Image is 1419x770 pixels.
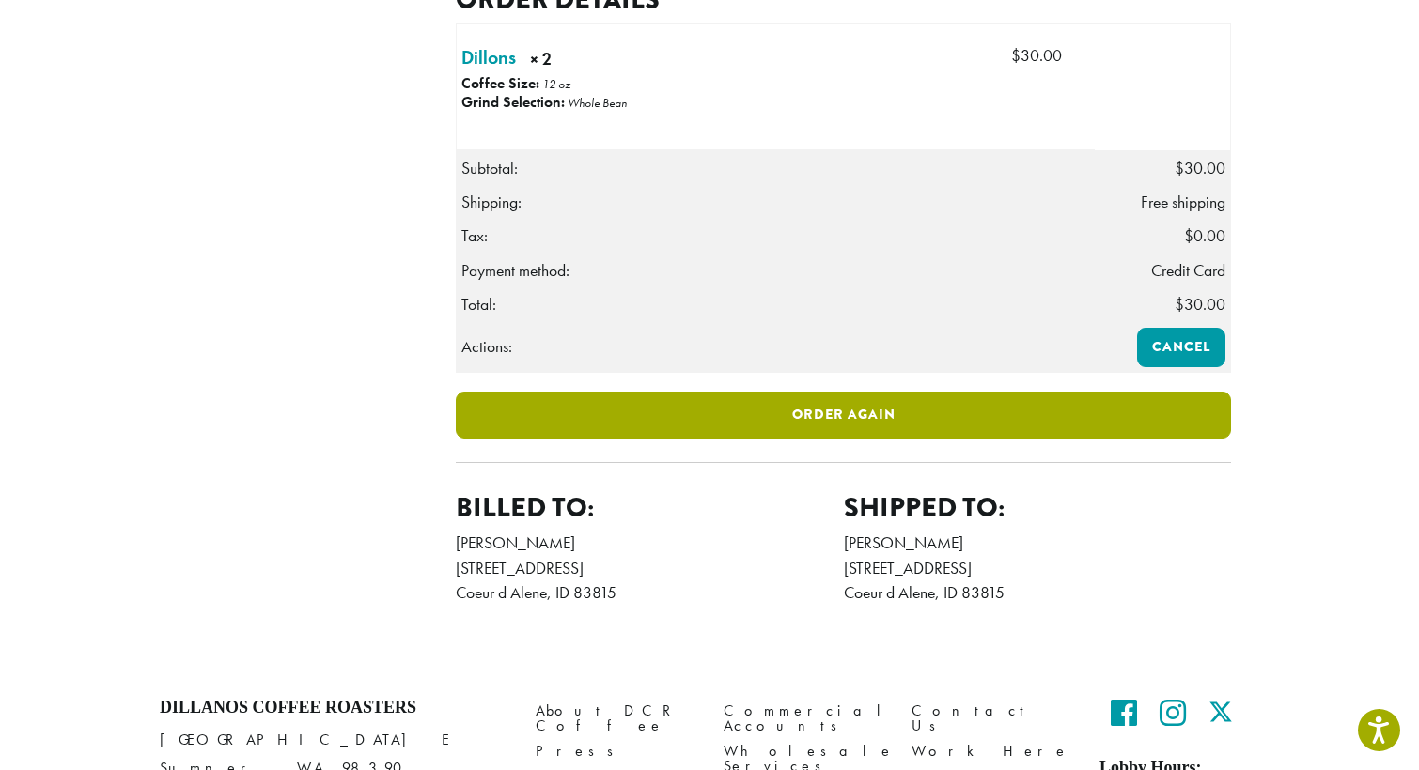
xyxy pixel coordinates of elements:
[1184,225,1193,246] span: $
[1095,254,1230,287] td: Credit Card
[457,219,1096,253] th: Tax:
[530,47,607,76] strong: × 2
[1184,225,1225,246] span: 0.00
[1011,45,1021,66] span: $
[536,739,695,764] a: Press
[542,76,570,92] p: 12 oz
[844,491,1232,524] h2: Shipped to:
[461,92,565,112] strong: Grind Selection:
[724,698,883,738] a: Commercial Accounts
[1175,294,1225,315] span: 30.00
[1175,158,1225,178] span: 30.00
[457,287,1096,322] th: Total:
[456,392,1231,439] a: Order again
[912,739,1071,764] a: Work Here
[456,531,844,605] address: [PERSON_NAME] [STREET_ADDRESS] Coeur d Alene, ID 83815
[457,254,1096,287] th: Payment method:
[1011,45,1062,66] bdi: 30.00
[461,73,539,93] strong: Coffee Size:
[457,150,1096,185] th: Subtotal:
[457,322,1096,372] th: Actions:
[568,95,627,111] p: Whole Bean
[456,491,844,524] h2: Billed to:
[457,185,1096,219] th: Shipping:
[1137,328,1225,367] a: Cancel order 365647
[1095,185,1230,219] td: Free shipping
[1175,158,1184,178] span: $
[844,531,1232,605] address: [PERSON_NAME] [STREET_ADDRESS] Coeur d Alene, ID 83815
[912,698,1071,738] a: Contact Us
[160,698,507,718] h4: Dillanos Coffee Roasters
[536,698,695,738] a: About DCR Coffee
[1175,294,1184,315] span: $
[461,43,516,71] a: Dillons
